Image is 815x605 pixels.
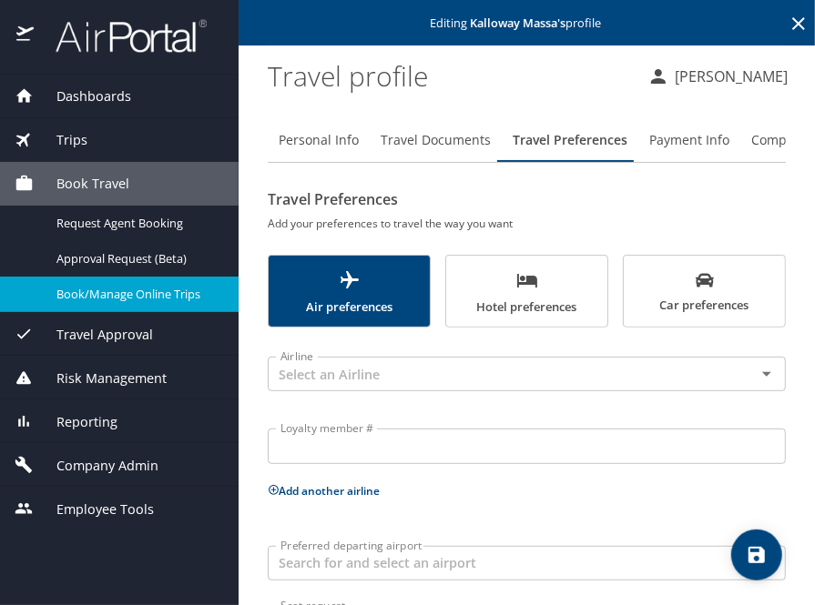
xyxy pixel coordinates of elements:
[268,214,786,233] h6: Add your preferences to travel the way you want
[635,271,774,316] span: Car preferences
[268,118,786,162] div: Profile
[56,215,217,232] span: Request Agent Booking
[273,362,727,386] input: Select an Airline
[381,129,491,152] span: Travel Documents
[56,286,217,303] span: Book/Manage Online Trips
[513,129,627,152] span: Travel Preferences
[268,47,633,104] h1: Travel profile
[471,15,566,31] strong: Kalloway Massa 's
[279,129,359,152] span: Personal Info
[34,499,154,519] span: Employee Tools
[244,17,810,29] p: Editing profile
[649,129,729,152] span: Payment Info
[34,86,131,106] span: Dashboards
[268,255,786,328] div: scrollable force tabs example
[34,130,87,150] span: Trips
[268,185,786,214] h2: Travel Preferences
[34,412,117,432] span: Reporting
[731,529,782,580] button: save
[16,18,36,54] img: icon-airportal.png
[754,361,779,387] button: Open
[56,250,217,267] span: Approval Request (Beta)
[669,66,788,87] p: [PERSON_NAME]
[273,551,727,575] input: Search for and select an airport
[34,368,167,388] span: Risk Management
[34,325,153,345] span: Travel Approval
[36,18,207,54] img: airportal-logo.png
[640,60,795,93] button: [PERSON_NAME]
[280,269,419,318] span: Air preferences
[34,456,158,476] span: Company Admin
[457,269,596,318] span: Hotel preferences
[34,174,129,194] span: Book Travel
[268,483,380,499] button: Add another airline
